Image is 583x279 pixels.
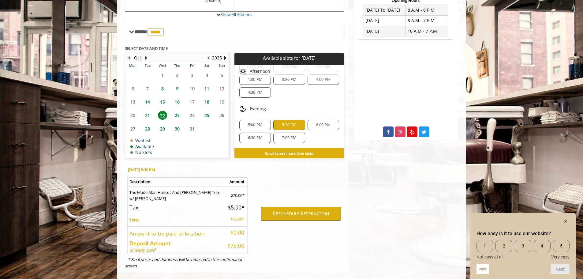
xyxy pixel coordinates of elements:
td: Select day11 [200,82,214,95]
div: 6:00 PM [308,120,339,130]
th: Mon [125,62,140,69]
span: Very easy [551,254,570,259]
h5: $0.00 [227,230,244,236]
p: Available slots for [DATE] [237,55,342,61]
td: Select day29 [155,122,170,135]
td: Select day30 [170,122,185,135]
td: Select day22 [155,109,170,122]
th: Sat [200,62,214,69]
td: Select day16 [170,95,185,109]
td: The Made Man Haircut And [PERSON_NAME] Trim w/ [PERSON_NAME] [127,186,225,202]
button: Previous Year [206,55,211,61]
span: 6:30 PM [248,135,262,140]
h5: Tax [129,205,222,210]
div: 5:00 PM [239,120,271,130]
span: Afternoon [250,69,270,74]
b: [DATE] 5:30 PM [128,167,155,172]
span: 2 [495,240,512,252]
a: Show All Add-ons [221,12,252,17]
div: 1:30 PM [239,74,271,85]
td: Select day21 [140,109,155,122]
span: 18 [202,97,211,106]
h5: $75.00 [227,243,244,249]
span: 5:30 PM [282,123,296,127]
span: 16 [173,97,182,106]
span: 4 [534,240,550,252]
i: * Final prices and durations will be reflected in the confirmation screen [125,257,243,269]
b: Scroll to see more time slots [265,151,313,156]
td: Select day25 [200,109,214,122]
div: 7:00 PM [273,133,305,143]
h5: $5.00* [227,205,245,210]
td: Select day8 [155,82,170,95]
td: 8 A.M - 8 P.M [406,5,448,15]
td: [DATE] [364,26,406,36]
button: Hide survey [562,218,570,225]
td: Select day18 [200,95,214,109]
div: 4:30 PM [239,87,271,98]
b: Deposit Amount [129,239,170,247]
span: 6:00 PM [316,123,331,127]
b: SELECT DATE AND TIME [125,46,168,51]
span: 8 [158,84,167,93]
span: 1 [476,240,493,252]
button: Next question [551,264,570,274]
td: Available [130,144,154,149]
td: Select day9 [170,82,185,95]
span: 15 [158,97,167,106]
button: Previous Month [127,55,132,61]
td: 10 A.M - 7 P.M [406,26,448,36]
span: 21 [143,111,152,120]
td: Select day23 [170,109,185,122]
span: 5 [553,240,570,252]
img: afternoon slots [239,68,247,75]
td: Select day15 [155,95,170,109]
span: 14 [143,97,152,106]
div: How easy is it to use our website? Select an option from 1 to 5, with 1 being Not easy at all and... [476,218,570,274]
th: Wed [155,62,170,69]
th: Tue [140,62,155,69]
button: RESCHEDULE RESERVATION [261,207,341,221]
span: 4:30 PM [248,90,262,95]
td: Waitlist [130,138,154,143]
span: 23 [173,111,182,120]
span: 9 [173,84,182,93]
span: 3:30 PM [282,77,296,82]
img: evening slots [239,105,247,112]
th: Sun [214,62,229,69]
td: Select day14 [140,95,155,109]
td: $70.00* [225,186,247,202]
th: Thu [170,62,185,69]
p: $75.00* [227,216,244,222]
b: Total [129,217,139,223]
div: How easy is it to use our website? Select an option from 1 to 5, with 1 being Not easy at all and... [476,240,570,259]
h2: How easy is it to use our website? Select an option from 1 to 5, with 1 being Not easy at all and... [476,230,570,237]
b: Description [129,179,150,184]
span: 4:00 PM [316,77,331,82]
span: Not easy at all [476,254,503,259]
button: Oct [134,55,141,61]
span: 22 [158,111,167,120]
span: 25 [202,111,211,120]
td: [DATE] [364,15,406,26]
button: Next Month [144,55,149,61]
span: 1:30 PM [248,77,262,82]
td: [DATE] To [DATE] [364,5,406,15]
h5: Amount to be paid at location [129,231,222,236]
td: No Slots [130,150,154,155]
div: 4:00 PM [308,74,339,85]
div: 5:30 PM [273,120,305,130]
span: 5:00 PM [248,123,262,127]
button: Next Year [223,55,228,61]
div: 3:30 PM [273,74,305,85]
button: 2025 [212,55,222,61]
td: 8 A.M - 7 P.M [406,15,448,26]
span: 7:00 PM [282,135,296,140]
span: 11 [202,84,211,93]
span: 3 [515,240,531,252]
span: Evening [250,106,266,111]
div: 6:30 PM [239,133,271,143]
i: already paid [129,247,155,253]
td: Select day28 [140,122,155,135]
b: Amount [230,179,245,184]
